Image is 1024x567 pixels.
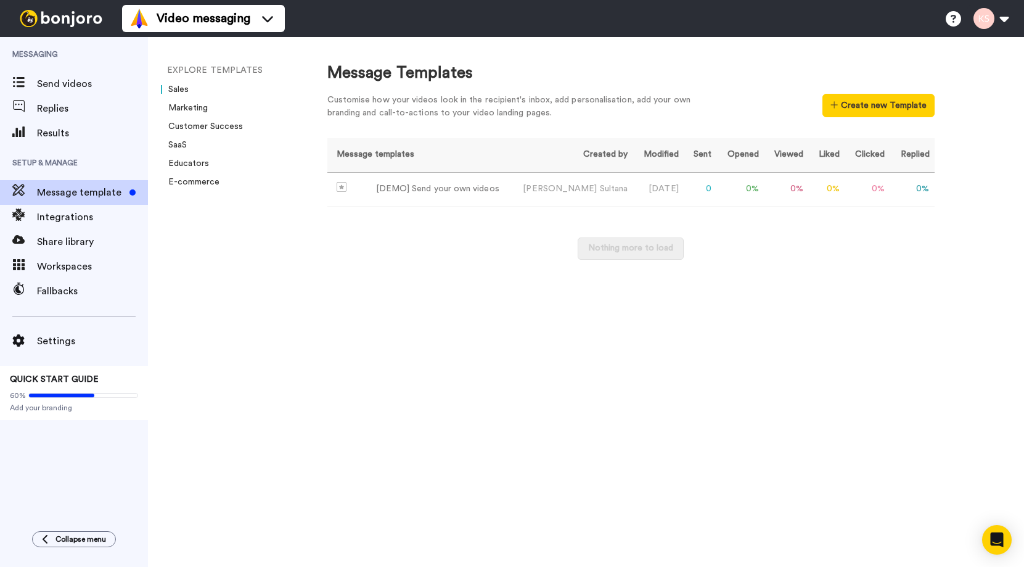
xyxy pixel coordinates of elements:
[764,138,808,172] th: Viewed
[55,534,106,544] span: Collapse menu
[161,141,187,149] a: SaaS
[337,182,346,192] img: demo-template.svg
[157,10,250,27] span: Video messaging
[37,185,125,200] span: Message template
[808,138,845,172] th: Liked
[37,259,148,274] span: Workspaces
[845,138,890,172] th: Clicked
[578,238,684,260] button: Nothing more to load
[327,94,710,120] div: Customise how your videos look in the recipient's inbox, add personalisation, add your own brandi...
[684,138,717,172] th: Sent
[37,126,148,141] span: Results
[327,62,935,85] div: Message Templates
[982,525,1012,555] div: Open Intercom Messenger
[600,184,628,193] span: Sultana
[327,138,510,172] th: Message templates
[716,172,763,207] td: 0 %
[37,284,148,299] span: Fallbacks
[510,172,633,207] td: [PERSON_NAME]
[161,85,189,94] a: Sales
[37,234,148,249] span: Share library
[37,334,148,349] span: Settings
[633,172,684,207] td: [DATE]
[37,101,148,116] span: Replies
[10,391,26,400] span: 60%
[845,172,890,207] td: 0 %
[10,403,138,413] span: Add your branding
[10,375,99,384] span: QUICK START GUIDE
[167,64,334,77] li: EXPLORE TEMPLATES
[161,159,209,168] a: Educators
[161,104,208,112] a: Marketing
[890,138,934,172] th: Replied
[129,9,149,28] img: vm-color.svg
[510,138,633,172] th: Created by
[716,138,763,172] th: Opened
[376,183,499,196] div: [DEMO] Send your own videos
[890,172,934,207] td: 0 %
[684,172,717,207] td: 0
[161,178,219,186] a: E-commerce
[37,210,148,225] span: Integrations
[633,138,684,172] th: Modified
[161,122,243,131] a: Customer Success
[32,531,116,547] button: Collapse menu
[822,94,934,117] button: Create new Template
[15,10,107,27] img: bj-logo-header-white.svg
[808,172,845,207] td: 0 %
[764,172,808,207] td: 0 %
[37,77,148,91] span: Send videos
